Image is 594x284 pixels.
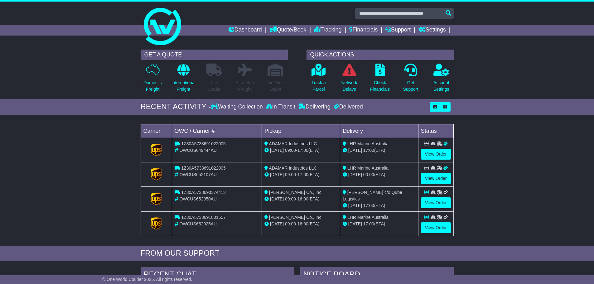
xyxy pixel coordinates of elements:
[300,267,454,284] div: NOTICE BOARD
[332,103,363,110] div: Delivered
[363,203,374,208] span: 17:00
[343,221,416,227] div: (ETA)
[403,63,418,96] a: GetSupport
[181,190,225,195] span: 1Z30A5738690374413
[297,221,308,226] span: 16:00
[172,124,262,138] td: OWC / Carrier #
[340,124,418,138] td: Delivery
[141,267,294,284] div: RECENT CHAT
[264,196,337,202] div: - (ETA)
[343,190,402,201] span: [PERSON_NAME] c/o Qube Logistics
[270,221,284,226] span: [DATE]
[297,196,308,201] span: 16:00
[363,172,374,177] span: 00:00
[307,50,454,60] div: QUICK ACTIONS
[385,25,411,36] a: Support
[143,63,162,96] a: DomesticFreight
[297,103,332,110] div: Delivering
[348,221,362,226] span: [DATE]
[179,221,217,226] span: OWCUS652925AU
[269,190,322,195] span: [PERSON_NAME] Co., Inc.
[206,79,222,93] p: Full Loads
[264,221,337,227] div: - (ETA)
[403,79,418,93] p: Get Support
[314,25,341,36] a: Tracking
[151,217,162,230] img: GetCarrierServiceLogo
[343,202,416,209] div: (ETA)
[236,79,254,93] p: Air & Sea Freight
[347,141,389,146] span: LHR Marine Australia
[341,63,357,96] a: NetworkDelays
[270,148,284,153] span: [DATE]
[267,79,284,93] p: Air / Sea Depot
[363,148,374,153] span: 17:00
[363,221,374,226] span: 17:00
[285,196,296,201] span: 09:00
[421,149,451,160] a: View Order
[311,63,326,96] a: Track aParcel
[141,124,172,138] td: Carrier
[347,215,389,220] span: LHR Marine Australia
[181,215,225,220] span: 1Z30A5738691801557
[151,168,162,181] img: GetCarrierServiceLogo
[262,124,340,138] td: Pickup
[141,102,211,111] div: RECENT ACTIVITY -
[433,63,450,96] a: AccountSettings
[269,166,317,171] span: ADAMAR Industries LLC
[343,171,416,178] div: (ETA)
[297,148,308,153] span: 17:00
[348,172,362,177] span: [DATE]
[418,25,446,36] a: Settings
[433,79,449,93] p: Account Settings
[151,193,162,205] img: GetCarrierServiceLogo
[211,103,264,110] div: Waiting Collection
[349,25,378,36] a: Financials
[270,172,284,177] span: [DATE]
[179,172,217,177] span: OWCUS652107AU
[285,148,296,153] span: 09:00
[348,148,362,153] span: [DATE]
[179,148,217,153] span: OWCUS649444AU
[421,197,451,208] a: View Order
[181,166,225,171] span: 1Z30A5738691022005
[171,79,196,93] p: International Freight
[264,103,297,110] div: In Transit
[285,172,296,177] span: 09:00
[143,79,162,93] p: Domestic Freight
[179,196,217,201] span: OWCUS652950AU
[264,147,337,154] div: - (ETA)
[348,203,362,208] span: [DATE]
[181,141,225,146] span: 1Z30A5738691022005
[370,79,390,93] p: Check Financials
[102,277,192,282] span: © One World Courier 2025. All rights reserved.
[269,215,322,220] span: [PERSON_NAME] Co., Inc.
[297,172,308,177] span: 17:00
[171,63,196,96] a: InternationalFreight
[269,25,306,36] a: Quote/Book
[270,196,284,201] span: [DATE]
[229,25,262,36] a: Dashboard
[418,124,453,138] td: Status
[269,141,317,146] span: ADAMAR Industries LLC
[311,79,326,93] p: Track a Parcel
[421,222,451,233] a: View Order
[343,147,416,154] div: (ETA)
[151,144,162,156] img: GetCarrierServiceLogo
[341,79,357,93] p: Network Delays
[264,171,337,178] div: - (ETA)
[370,63,390,96] a: CheckFinancials
[141,249,454,258] div: FROM OUR SUPPORT
[347,166,389,171] span: LHR Marine Australia
[421,173,451,184] a: View Order
[285,221,296,226] span: 09:00
[141,50,288,60] div: GET A QUOTE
